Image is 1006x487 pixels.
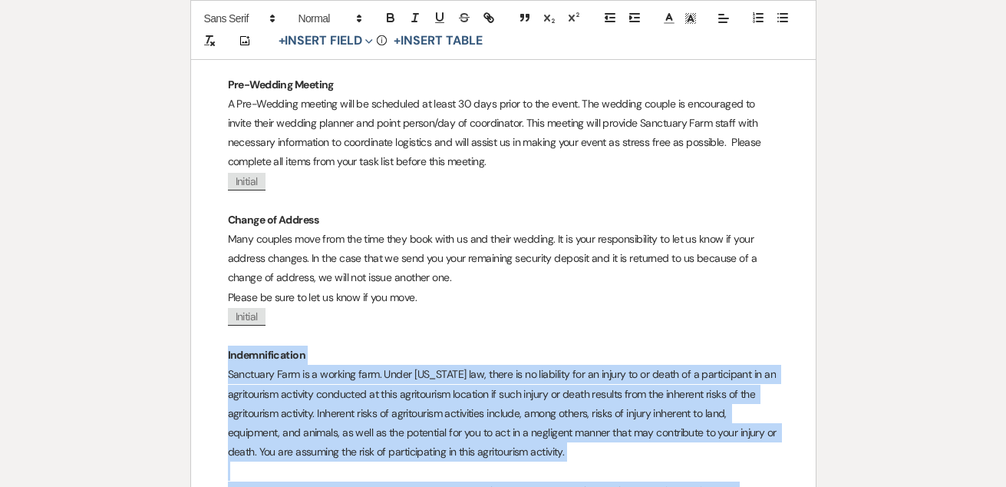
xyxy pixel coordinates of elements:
[713,9,734,28] span: Alignment
[228,173,266,190] span: Initial
[228,213,318,227] strong: Change of Address
[228,78,334,91] strong: Pre-Wedding Meeting
[394,35,401,48] span: +
[680,9,701,28] span: Text Background Color
[292,9,367,28] span: Header Formats
[228,365,779,462] p: Sanctuary Farm is a working farm. Under [US_STATE] law, there is no liability for an injury to or...
[228,94,779,172] p: A Pre-Wedding meeting will be scheduled at least 30 days prior to the event. The wedding couple i...
[388,32,487,51] button: +Insert Table
[228,288,779,307] p: Please be sure to let us know if you move.
[228,308,266,326] span: Initial
[228,348,306,362] strong: Indemnification
[279,35,285,48] span: +
[273,32,379,51] button: Insert Field
[658,9,680,28] span: Text Color
[228,230,779,288] p: Many couples move from the time they book with us and their wedding. It is your responsibility to...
